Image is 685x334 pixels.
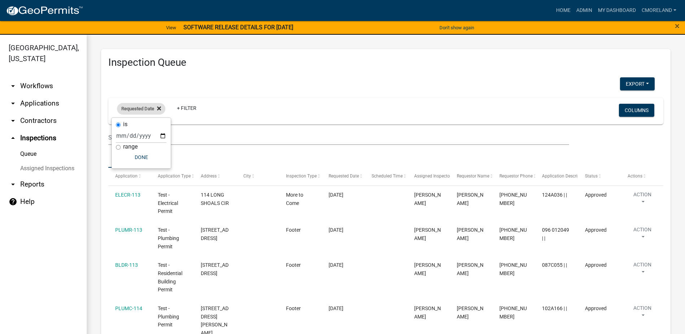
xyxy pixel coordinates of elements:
span: Application Description [542,174,588,179]
span: 195 ALEXANDER LAKES DR [201,227,229,241]
span: Requested Date [121,106,154,111]
span: Kenteria Williams [457,192,484,206]
span: Test - Plumbing Permit [158,305,179,328]
datatable-header-cell: Application [108,168,151,185]
label: is [123,121,127,127]
span: Requestor Name [457,174,489,179]
datatable-header-cell: City [237,168,279,185]
span: Test - Electrical Permit [158,192,178,214]
span: Address [201,174,217,179]
i: arrow_drop_down [9,180,17,189]
span: Requested Date [329,174,359,179]
span: Footer [286,262,301,268]
span: Approved [585,305,607,311]
datatable-header-cell: Assigned Inspector [407,168,450,185]
a: Data [108,145,129,168]
span: 096 012049 | | [542,227,569,241]
strong: SOFTWARE RELEASE DETAILS FOR [DATE] [183,24,293,31]
span: × [675,21,680,31]
span: Angela Waldroup [457,262,484,276]
span: Status [585,174,598,179]
a: cmoreland [639,4,679,17]
span: More to Come [286,192,303,206]
i: arrow_drop_down [9,82,17,90]
datatable-header-cell: Requested Date [322,168,364,185]
span: Assigned Inspector [414,174,451,179]
span: Jay Johnston [414,227,441,241]
span: Approved [585,192,607,198]
span: Angela Waldroup [457,305,484,320]
span: 706-485-2776 [499,227,527,241]
span: Footer [286,305,301,311]
datatable-header-cell: Inspection Type [279,168,322,185]
datatable-header-cell: Status [578,168,620,185]
datatable-header-cell: Application Type [151,168,194,185]
span: Application [115,174,138,179]
span: Angela Waldroup [457,227,484,241]
span: 706-485-2776 [499,305,527,320]
a: + Filter [171,102,202,115]
span: Inspection Type [286,174,317,179]
span: Approved [585,262,607,268]
a: Admin [573,4,595,17]
button: Action [628,304,657,322]
input: Search for inspections [108,130,569,145]
span: Test - Residential Building Permit [158,262,182,292]
span: Test - Plumbing Permit [158,227,179,249]
a: Home [553,4,573,17]
datatable-header-cell: Requestor Phone [493,168,535,185]
i: arrow_drop_down [9,99,17,108]
i: help [9,197,17,206]
span: 01/05/2022 [329,192,343,198]
button: Columns [619,104,654,117]
span: 102A166 | | [542,305,567,311]
label: range [123,144,138,150]
a: My Dashboard [595,4,639,17]
datatable-header-cell: Application Description [535,168,578,185]
i: arrow_drop_up [9,134,17,142]
button: Export [620,77,655,90]
span: Requestor Phone [499,174,533,179]
span: 01/05/2022 [329,227,343,233]
button: Action [628,261,657,279]
a: View [163,22,179,34]
a: PLUMR-113 [115,227,142,233]
button: Close [675,22,680,30]
span: Approved [585,227,607,233]
datatable-header-cell: Requestor Name [450,168,493,185]
datatable-header-cell: Scheduled Time [364,168,407,185]
span: 114 LONG SHOALS CIR [201,192,229,206]
span: Actions [628,174,642,179]
span: 087C055 | | [542,262,567,268]
datatable-header-cell: Address [194,168,236,185]
button: Action [628,191,657,209]
i: arrow_drop_down [9,116,17,125]
span: 124A036 | | [542,192,567,198]
button: Action [628,226,657,244]
span: Footer [286,227,301,233]
span: Jay Johnston [414,305,441,320]
button: Done [116,151,166,164]
a: BLDR-113 [115,262,138,268]
a: ELECR-113 [115,192,140,198]
span: 115 S CAY DR [201,262,229,276]
span: Application Type [158,174,191,179]
h3: Inspection Queue [108,56,663,69]
button: Don't show again [437,22,477,34]
span: 706-485-2776 [499,192,527,206]
span: Casey Mason [414,192,441,206]
span: Jay Johnston [414,262,441,276]
a: PLUMC-114 [115,305,142,311]
datatable-header-cell: Actions [621,168,663,185]
span: Scheduled Time [372,174,403,179]
span: City [243,174,251,179]
span: 01/07/2022 [329,305,343,311]
span: 01/06/2022 [329,262,343,268]
span: 706-485-2776 [499,262,527,276]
